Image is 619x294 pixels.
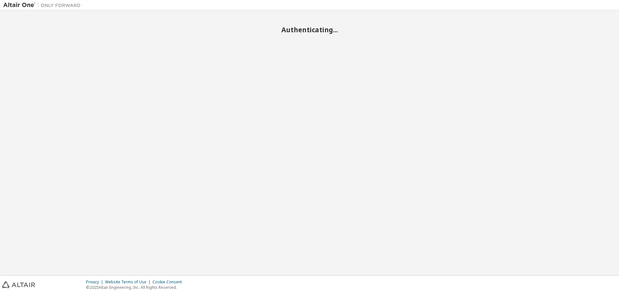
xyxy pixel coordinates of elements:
img: altair_logo.svg [2,281,35,288]
div: Cookie Consent [152,279,186,285]
div: Website Terms of Use [105,279,152,285]
p: © 2025 Altair Engineering, Inc. All Rights Reserved. [86,285,186,290]
h2: Authenticating... [3,25,616,34]
img: Altair One [3,2,84,8]
div: Privacy [86,279,105,285]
